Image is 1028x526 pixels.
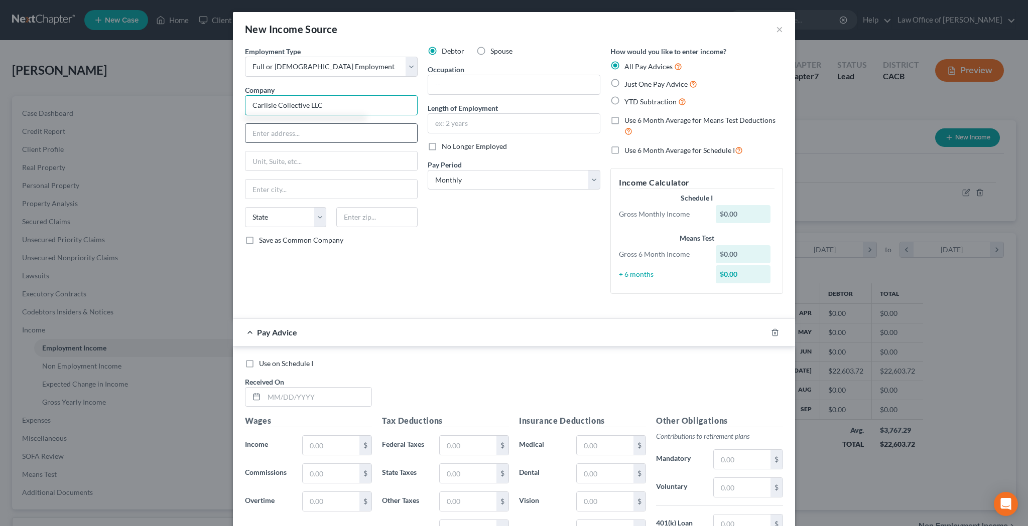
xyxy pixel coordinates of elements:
input: Enter zip... [336,207,418,227]
input: Unit, Suite, etc... [245,151,417,170]
input: Enter city... [245,180,417,199]
label: Length of Employment [428,103,498,113]
div: New Income Source [245,22,338,36]
div: $ [496,464,508,483]
input: 0.00 [303,492,359,511]
span: Use 6 Month Average for Means Test Deductions [624,116,776,124]
label: Overtime [240,491,297,511]
span: No Longer Employed [442,142,507,150]
label: Other Taxes [377,491,434,511]
span: Employment Type [245,47,301,56]
input: 0.00 [440,436,496,455]
label: Voluntary [651,477,708,497]
div: $ [359,492,371,511]
label: Dental [514,463,571,483]
div: $ [770,450,783,469]
span: Received On [245,378,284,386]
span: Company [245,86,275,94]
p: Contributions to retirement plans [656,431,783,441]
span: Pay Advice [257,327,297,337]
label: Federal Taxes [377,435,434,455]
div: $0.00 [716,245,771,263]
input: 0.00 [577,464,633,483]
label: Occupation [428,64,464,75]
span: Spouse [490,47,512,55]
input: Search company by name... [245,95,418,115]
span: Use 6 Month Average for Schedule I [624,146,735,154]
div: $ [770,478,783,497]
label: How would you like to enter income? [610,46,726,57]
input: 0.00 [714,478,770,497]
span: Save as Common Company [259,236,343,244]
span: Income [245,440,268,448]
button: × [776,23,783,35]
input: -- [428,75,600,94]
div: $0.00 [716,265,771,283]
div: $0.00 [716,205,771,223]
div: Schedule I [619,193,775,203]
label: State Taxes [377,463,434,483]
div: ÷ 6 months [614,269,711,279]
div: $ [633,464,646,483]
input: Enter address... [245,124,417,143]
label: Commissions [240,463,297,483]
span: Use on Schedule I [259,359,313,368]
input: 0.00 [577,492,633,511]
h5: Insurance Deductions [519,415,646,427]
span: Pay Period [428,160,462,169]
div: Gross 6 Month Income [614,249,711,259]
label: Medical [514,435,571,455]
div: $ [496,492,508,511]
h5: Other Obligations [656,415,783,427]
span: YTD Subtraction [624,97,677,106]
div: $ [633,492,646,511]
div: Open Intercom Messenger [994,492,1018,516]
span: Debtor [442,47,464,55]
input: ex: 2 years [428,114,600,133]
span: Just One Pay Advice [624,80,688,88]
input: 0.00 [440,464,496,483]
input: 0.00 [303,464,359,483]
input: 0.00 [303,436,359,455]
div: $ [359,464,371,483]
input: MM/DD/YYYY [264,388,371,407]
input: 0.00 [577,436,633,455]
h5: Wages [245,415,372,427]
label: Mandatory [651,449,708,469]
h5: Tax Deductions [382,415,509,427]
div: $ [633,436,646,455]
div: Gross Monthly Income [614,209,711,219]
div: $ [359,436,371,455]
div: Means Test [619,233,775,243]
span: All Pay Advices [624,62,673,71]
div: $ [496,436,508,455]
input: 0.00 [714,450,770,469]
h5: Income Calculator [619,177,775,189]
label: Vision [514,491,571,511]
input: 0.00 [440,492,496,511]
